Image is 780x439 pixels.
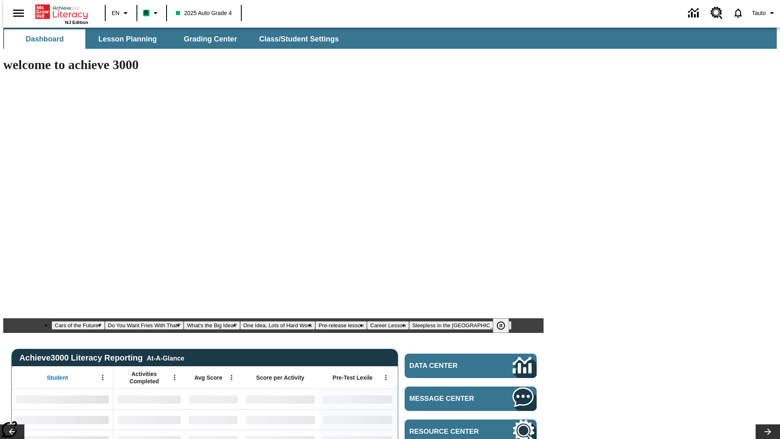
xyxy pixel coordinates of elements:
[47,374,68,381] span: Student
[409,428,488,436] span: Resource Center
[256,374,305,381] span: Score per Activity
[87,29,168,49] button: Lesson Planning
[4,29,85,49] button: Dashboard
[176,9,232,17] span: 2025 Auto Grade 4
[184,35,237,44] span: Grading Center
[117,370,171,385] span: Activities Completed
[35,3,88,25] div: Home
[240,321,315,330] button: Slide 4 One Idea, Lots of Hard Work
[253,29,345,49] button: Class/Student Settings
[3,28,777,49] div: SubNavbar
[194,374,222,381] span: Avg Score
[3,57,544,72] h1: welcome to achieve 3000
[380,372,392,384] button: Open Menu
[333,374,373,381] span: Pre-Test Lexile
[706,2,728,24] a: Resource Center, Will open in new tab
[683,2,706,24] a: Data Center
[65,20,88,25] span: NJ Edition
[259,35,339,44] span: Class/Student Settings
[144,8,148,18] span: B
[3,29,346,49] div: SubNavbar
[752,9,766,17] span: Tauto
[19,353,184,363] span: Achieve3000 Literacy Reporting
[98,35,157,44] span: Lesson Planning
[367,321,409,330] button: Slide 6 Career Lesson
[170,29,251,49] button: Grading Center
[147,353,184,362] div: At-A-Glance
[405,387,537,411] a: Message Center
[52,321,105,330] button: Slide 1 Cars of the Future?
[6,1,30,25] button: Open side menu
[409,321,512,330] button: Slide 7 Sleepless in the Animal Kingdom
[140,6,164,20] button: Boost Class color is mint green. Change class color
[113,409,185,430] div: No Data,
[405,354,537,378] a: Data Center
[169,372,181,384] button: Open Menu
[105,321,184,330] button: Slide 2 Do You Want Fries With That?
[493,318,509,333] button: Pause
[728,2,749,24] a: Notifications
[185,389,242,409] div: No Data,
[113,389,185,409] div: No Data,
[185,409,242,430] div: No Data,
[97,372,109,384] button: Open Menu
[756,424,780,439] button: Lesson carousel, Next
[35,4,88,20] a: Home
[112,9,119,17] span: EN
[409,395,488,403] span: Message Center
[409,362,485,370] span: Data Center
[493,318,517,333] div: Pause
[184,321,240,330] button: Slide 3 What's the Big Idea?
[108,6,134,20] button: Language: EN, Select a language
[225,372,238,384] button: Open Menu
[749,6,780,20] button: Profile/Settings
[26,35,64,44] span: Dashboard
[315,321,367,330] button: Slide 5 Pre-release lesson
